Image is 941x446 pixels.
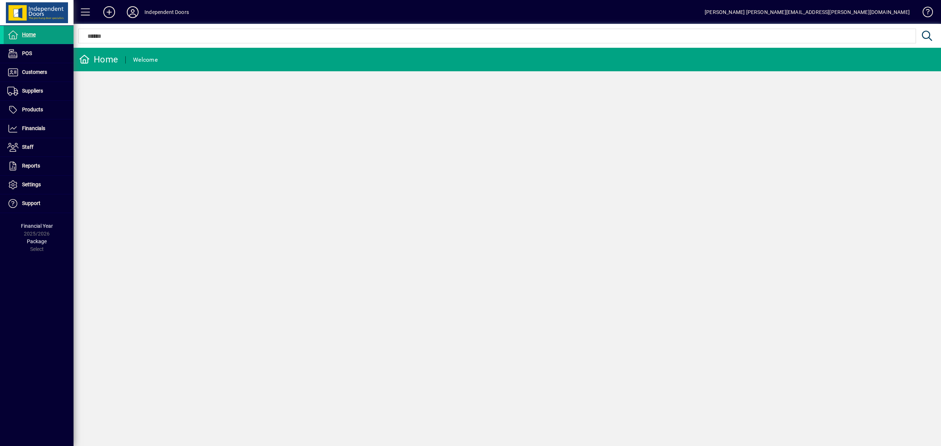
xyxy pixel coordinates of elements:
[4,101,74,119] a: Products
[22,69,47,75] span: Customers
[4,176,74,194] a: Settings
[27,238,47,244] span: Package
[22,200,40,206] span: Support
[22,144,33,150] span: Staff
[22,163,40,169] span: Reports
[917,1,932,25] a: Knowledge Base
[21,223,53,229] span: Financial Year
[144,6,189,18] div: Independent Doors
[97,6,121,19] button: Add
[133,54,158,66] div: Welcome
[22,181,41,187] span: Settings
[22,125,45,131] span: Financials
[22,88,43,94] span: Suppliers
[4,157,74,175] a: Reports
[4,138,74,157] a: Staff
[4,44,74,63] a: POS
[4,119,74,138] a: Financials
[121,6,144,19] button: Profile
[22,107,43,112] span: Products
[705,6,910,18] div: [PERSON_NAME] [PERSON_NAME][EMAIL_ADDRESS][PERSON_NAME][DOMAIN_NAME]
[4,82,74,100] a: Suppliers
[22,50,32,56] span: POS
[4,194,74,213] a: Support
[22,32,36,37] span: Home
[4,63,74,82] a: Customers
[79,54,118,65] div: Home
